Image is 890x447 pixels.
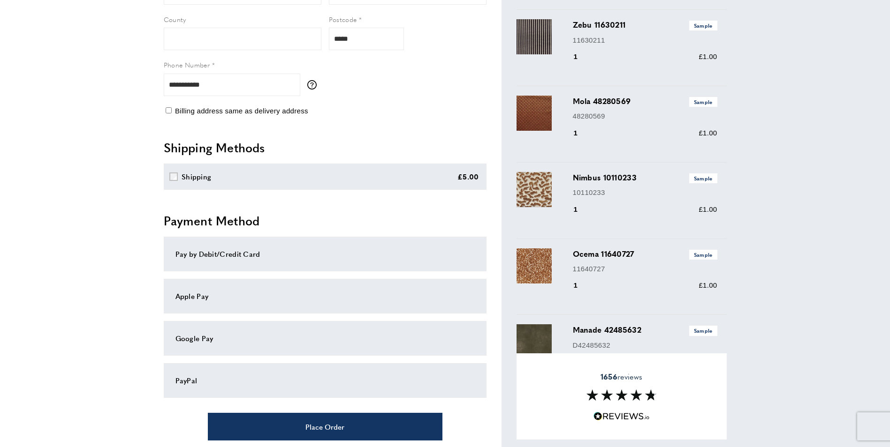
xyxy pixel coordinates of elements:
h2: Shipping Methods [164,139,487,156]
img: Mola 48280569 [517,96,552,131]
h2: Payment Method [164,212,487,229]
input: Billing address same as delivery address [166,107,172,113]
button: Place Order [208,413,442,440]
span: Postcode [329,15,357,24]
span: Billing address same as delivery address [175,107,308,115]
span: Sample [689,97,717,107]
p: D42485632 [573,340,717,351]
p: 11630211 [573,35,717,46]
span: Sample [689,21,717,30]
span: £1.00 [699,281,717,289]
img: Zebu 11630211 [517,19,552,54]
div: Apple Pay [175,291,475,302]
span: County [164,15,186,24]
div: 1 [573,280,591,291]
div: Pay by Debit/Credit Card [175,248,475,260]
div: Google Pay [175,333,475,344]
div: 1 [573,51,591,62]
p: 10110233 [573,187,717,198]
div: PayPal [175,375,475,386]
h3: Nimbus 10110233 [573,172,717,183]
p: 48280569 [573,111,717,122]
img: Manade 42485632 [517,324,552,359]
span: £1.00 [699,205,717,213]
strong: 1656 [601,371,617,382]
img: Ocema 11640727 [517,248,552,283]
img: Nimbus 10110233 [517,172,552,207]
img: Reviews section [586,389,657,401]
span: reviews [601,372,642,381]
button: More information [307,80,321,89]
p: 11640727 [573,263,717,275]
div: Shipping [182,171,211,182]
div: 1 [573,127,591,139]
span: Phone Number [164,60,210,69]
span: Sample [689,326,717,335]
h3: Manade 42485632 [573,324,717,335]
div: £5.00 [457,171,479,182]
div: 1 [573,204,591,215]
span: Sample [689,250,717,260]
h3: Zebu 11630211 [573,19,717,30]
h3: Ocema 11640727 [573,248,717,260]
h3: Mola 48280569 [573,96,717,107]
span: Sample [689,173,717,183]
span: £1.00 [699,129,717,137]
span: £1.00 [699,52,717,60]
img: Reviews.io 5 stars [593,412,650,421]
